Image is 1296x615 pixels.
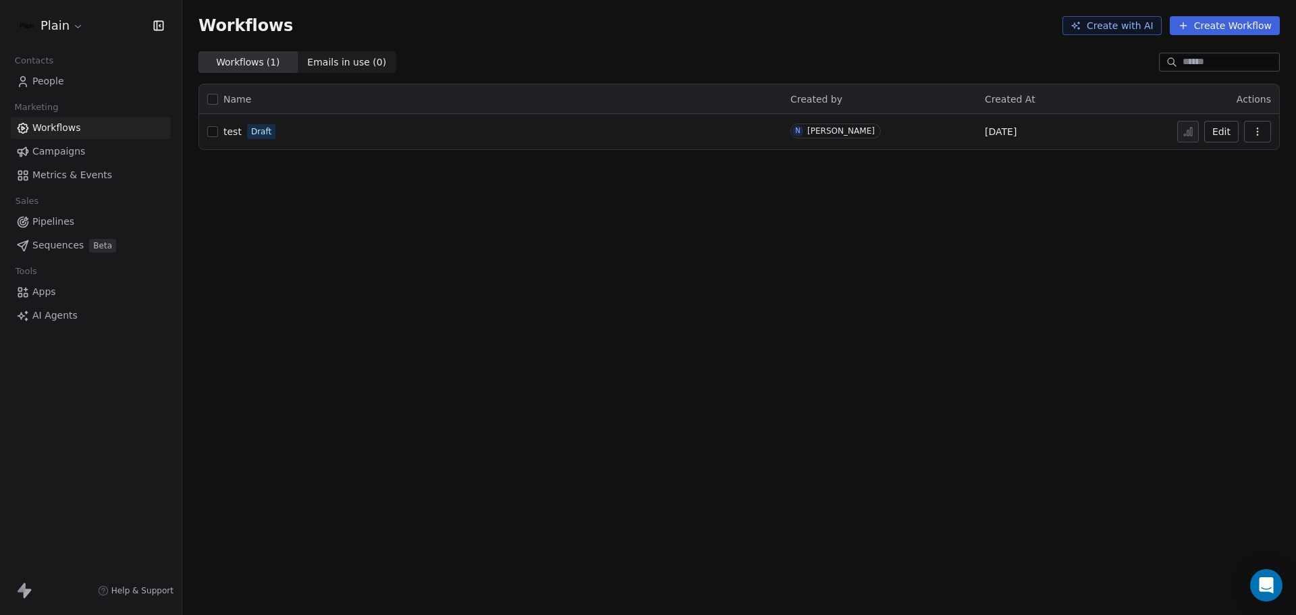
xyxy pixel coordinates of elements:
[223,126,242,137] span: test
[795,126,801,136] div: N
[16,14,86,37] button: Plain
[32,285,56,299] span: Apps
[32,74,64,88] span: People
[11,211,171,233] a: Pipelines
[985,125,1017,138] span: [DATE]
[223,125,242,138] a: test
[223,92,251,107] span: Name
[1170,16,1280,35] button: Create Workflow
[11,304,171,327] a: AI Agents
[98,585,173,596] a: Help & Support
[11,234,171,257] a: SequencesBeta
[985,94,1035,105] span: Created At
[11,117,171,139] a: Workflows
[11,70,171,92] a: People
[251,126,271,138] span: Draft
[9,191,45,211] span: Sales
[11,281,171,303] a: Apps
[1237,94,1271,105] span: Actions
[9,51,59,71] span: Contacts
[32,309,78,323] span: AI Agents
[32,168,112,182] span: Metrics & Events
[307,55,386,70] span: Emails in use ( 0 )
[807,126,875,136] div: [PERSON_NAME]
[11,164,171,186] a: Metrics & Events
[1204,121,1239,142] button: Edit
[89,239,116,252] span: Beta
[40,17,70,34] span: Plain
[1250,569,1282,601] div: Open Intercom Messenger
[11,140,171,163] a: Campaigns
[111,585,173,596] span: Help & Support
[9,261,43,282] span: Tools
[32,144,85,159] span: Campaigns
[198,16,293,35] span: Workflows
[19,18,35,34] img: Plain-Logo-Tile.png
[32,121,81,135] span: Workflows
[32,215,74,229] span: Pipelines
[32,238,84,252] span: Sequences
[790,94,842,105] span: Created by
[9,97,64,117] span: Marketing
[1062,16,1162,35] button: Create with AI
